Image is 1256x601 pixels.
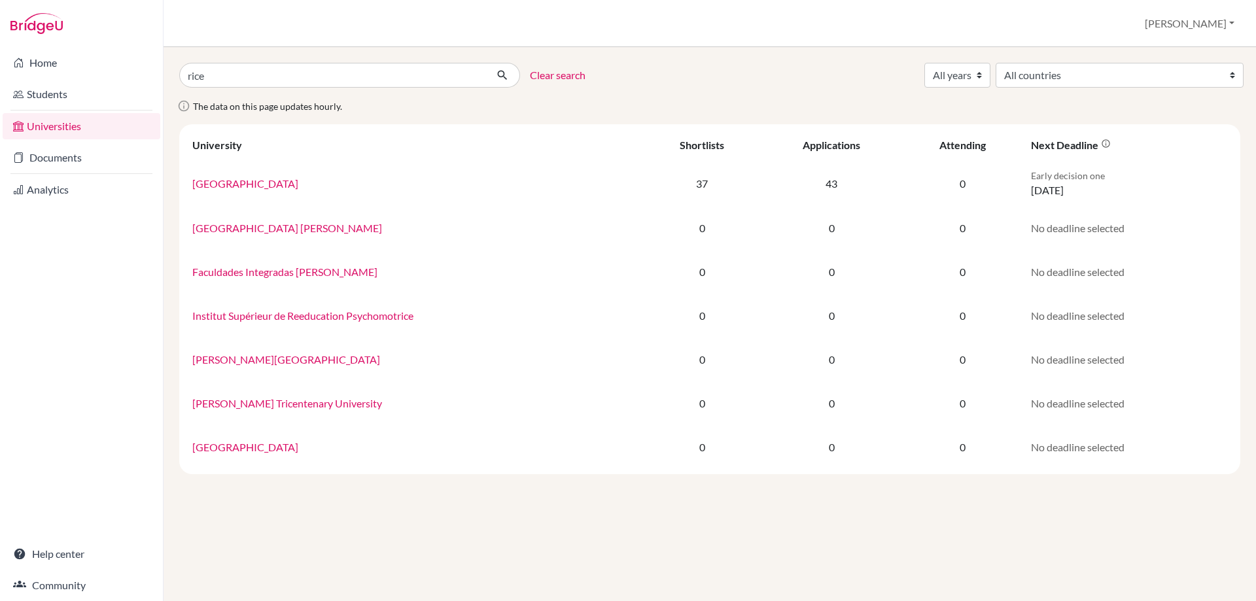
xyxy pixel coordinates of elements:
div: Next deadline [1031,139,1111,151]
span: No deadline selected [1031,353,1125,366]
img: Bridge-U [10,13,63,34]
a: Students [3,81,160,107]
span: The data on this page updates hourly. [193,101,342,112]
span: No deadline selected [1031,222,1125,234]
td: 0 [903,250,1023,294]
td: 0 [761,337,903,381]
td: 0 [761,250,903,294]
td: 0 [903,425,1023,469]
td: 0 [903,161,1023,206]
button: [PERSON_NAME] [1139,11,1240,36]
td: 0 [644,206,760,250]
span: No deadline selected [1031,441,1125,453]
a: [GEOGRAPHIC_DATA] [192,177,298,190]
a: Clear search [530,67,585,83]
div: Attending [939,139,986,151]
a: Documents [3,145,160,171]
a: Faculdades Integradas [PERSON_NAME] [192,266,377,278]
td: [DATE] [1023,161,1235,206]
div: Shortlists [680,139,724,151]
a: [GEOGRAPHIC_DATA] [PERSON_NAME] [192,222,382,234]
td: 0 [761,425,903,469]
td: 0 [761,294,903,337]
th: University [184,129,644,161]
td: 0 [644,294,760,337]
a: [PERSON_NAME] Tricentenary University [192,397,382,409]
span: No deadline selected [1031,397,1125,409]
input: Search all universities [179,63,486,88]
span: No deadline selected [1031,309,1125,322]
a: Community [3,572,160,598]
td: 0 [903,294,1023,337]
td: 0 [644,425,760,469]
a: Help center [3,541,160,567]
div: Applications [803,139,860,151]
td: 37 [644,161,760,206]
a: Institut Supérieur de Reeducation Psychomotrice [192,309,413,322]
td: 0 [903,206,1023,250]
p: Early decision one [1031,169,1227,182]
td: 43 [761,161,903,206]
a: [PERSON_NAME][GEOGRAPHIC_DATA] [192,353,380,366]
a: Home [3,50,160,76]
td: 0 [644,337,760,381]
td: 0 [761,206,903,250]
a: Analytics [3,177,160,203]
td: 0 [644,381,760,425]
td: 0 [761,381,903,425]
td: 0 [903,381,1023,425]
a: [GEOGRAPHIC_DATA] [192,441,298,453]
td: 0 [903,337,1023,381]
td: 0 [644,250,760,294]
span: No deadline selected [1031,266,1125,278]
a: Universities [3,113,160,139]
